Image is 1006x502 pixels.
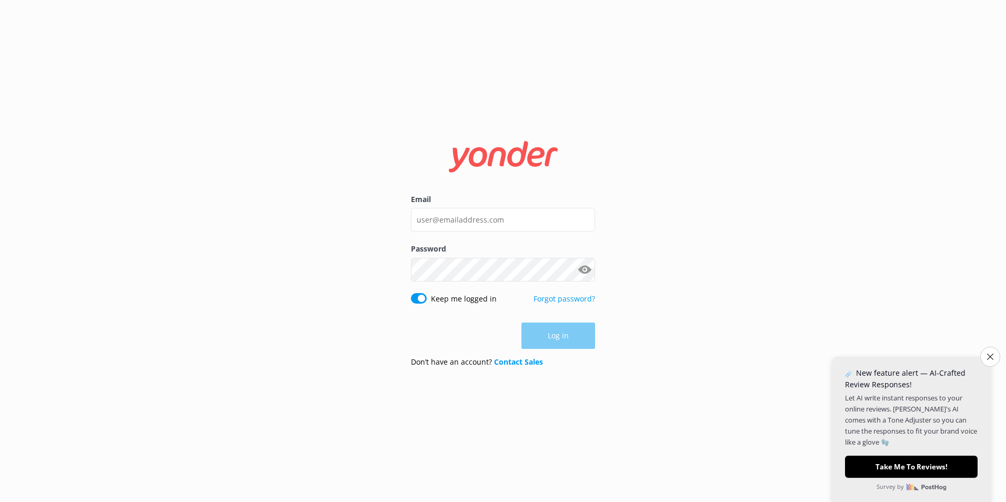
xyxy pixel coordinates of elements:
[574,259,595,280] button: Show password
[494,357,543,367] a: Contact Sales
[411,356,543,368] p: Don’t have an account?
[411,243,595,255] label: Password
[411,208,595,232] input: user@emailaddress.com
[534,294,595,304] a: Forgot password?
[411,194,595,205] label: Email
[431,293,497,305] label: Keep me logged in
